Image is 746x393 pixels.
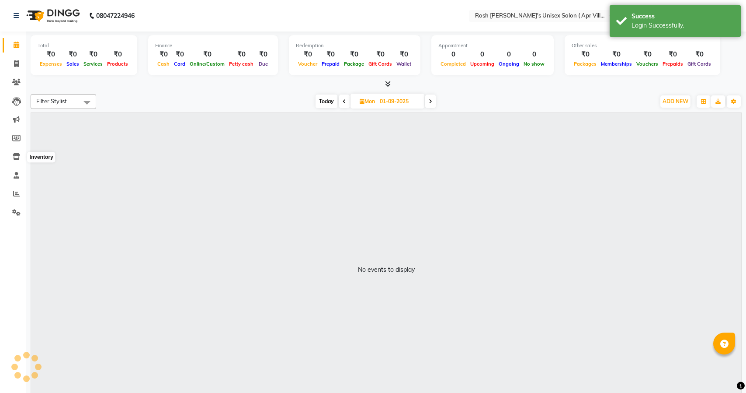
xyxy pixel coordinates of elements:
div: ₹0 [81,49,105,60]
div: 0 [521,49,547,60]
div: Appointment [438,42,547,49]
div: ₹0 [572,49,599,60]
div: ₹0 [634,49,660,60]
div: 0 [468,49,496,60]
span: Prepaids [660,61,685,67]
div: 0 [438,49,468,60]
span: Completed [438,61,468,67]
button: ADD NEW [660,95,690,108]
div: ₹0 [394,49,413,60]
div: ₹0 [227,49,256,60]
span: Packages [572,61,599,67]
span: Upcoming [468,61,496,67]
div: Other sales [572,42,713,49]
div: ₹0 [319,49,342,60]
div: Redemption [296,42,413,49]
span: Today [316,95,337,108]
span: Sales [64,61,81,67]
span: Expenses [38,61,64,67]
div: ₹0 [172,49,187,60]
span: Cash [155,61,172,67]
div: Inventory [28,152,56,163]
div: ₹0 [599,49,634,60]
span: Voucher [296,61,319,67]
div: Total [38,42,130,49]
span: Gift Cards [685,61,713,67]
input: 2025-09-01 [377,95,421,108]
span: Card [172,61,187,67]
div: ₹0 [105,49,130,60]
span: Mon [357,98,377,105]
div: ₹0 [187,49,227,60]
span: Products [105,61,130,67]
div: ₹0 [342,49,366,60]
span: No show [521,61,547,67]
span: Filter Stylist [36,98,67,105]
div: ₹0 [296,49,319,60]
span: Vouchers [634,61,660,67]
div: ₹0 [64,49,81,60]
span: Due [257,61,270,67]
div: Success [631,12,734,21]
span: Wallet [394,61,413,67]
span: Memberships [599,61,634,67]
span: Package [342,61,366,67]
div: ₹0 [256,49,271,60]
div: ₹0 [660,49,685,60]
span: Gift Cards [366,61,394,67]
div: ₹0 [155,49,172,60]
div: ₹0 [38,49,64,60]
div: No events to display [358,265,415,274]
img: logo [22,4,82,28]
div: Login Successfully. [631,21,734,30]
div: Finance [155,42,271,49]
span: Services [81,61,105,67]
span: Online/Custom [187,61,227,67]
b: 08047224946 [96,4,135,28]
div: ₹0 [685,49,713,60]
span: Ongoing [496,61,521,67]
span: Petty cash [227,61,256,67]
span: Prepaid [319,61,342,67]
div: ₹0 [366,49,394,60]
span: ADD NEW [663,98,688,105]
div: 0 [496,49,521,60]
